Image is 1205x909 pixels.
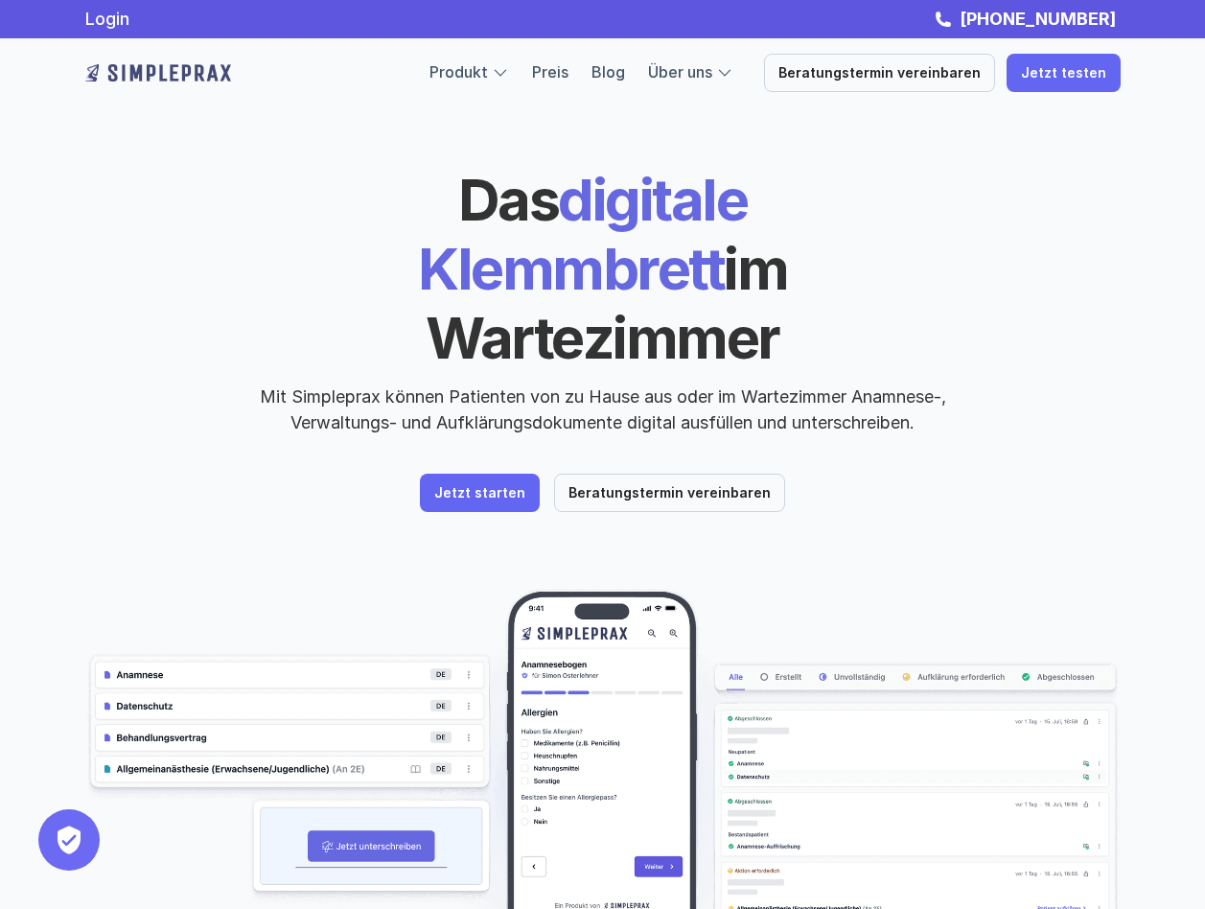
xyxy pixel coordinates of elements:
a: Beratungstermin vereinbaren [554,474,785,512]
a: Preis [532,62,568,82]
a: Produkt [429,62,488,82]
p: Beratungstermin vereinbaren [568,485,771,501]
a: Jetzt testen [1007,54,1121,92]
p: Mit Simpleprax können Patienten von zu Hause aus oder im Wartezimmer Anamnese-, Verwaltungs- und ... [243,384,962,435]
a: Jetzt starten [420,474,540,512]
strong: [PHONE_NUMBER] [960,9,1116,29]
p: Beratungstermin vereinbaren [778,65,981,82]
a: Login [85,9,129,29]
p: Jetzt starten [434,485,525,501]
a: [PHONE_NUMBER] [955,9,1121,29]
a: Blog [591,62,625,82]
p: Jetzt testen [1021,65,1106,82]
h1: digitale Klemmbrett [272,165,934,372]
a: Beratungstermin vereinbaren [764,54,995,92]
span: im Wartezimmer [426,234,798,372]
span: Das [458,165,559,234]
a: Über uns [648,62,712,82]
